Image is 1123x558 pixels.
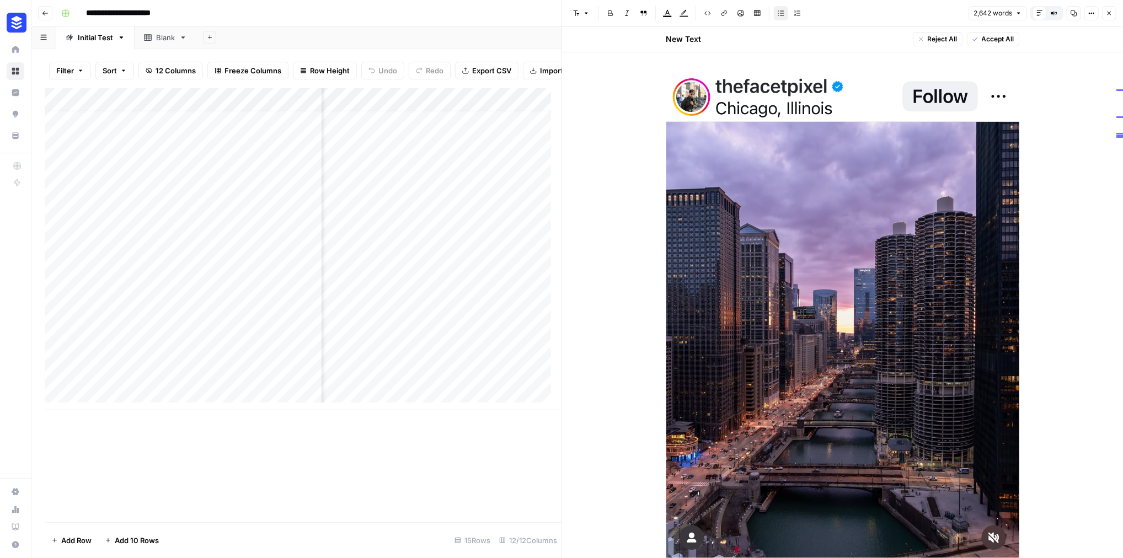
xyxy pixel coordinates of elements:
button: Help + Support [7,536,24,554]
a: Home [7,41,24,58]
span: Redo [426,65,443,76]
a: Settings [7,483,24,501]
div: Blank [156,32,175,43]
a: Browse [7,62,24,80]
div: 12/12 Columns [495,532,561,549]
span: Import CSV [540,65,580,76]
span: 12 Columns [156,65,196,76]
a: Initial Test [56,26,135,49]
span: Reject All [928,34,958,44]
button: 2,642 words [969,6,1027,20]
span: Freeze Columns [224,65,281,76]
button: Export CSV [455,62,518,79]
a: Usage [7,501,24,518]
span: Undo [378,65,397,76]
button: Import CSV [523,62,587,79]
span: Add 10 Rows [115,535,159,546]
a: Your Data [7,127,24,144]
img: Buffer Logo [7,13,26,33]
h2: New Text [666,34,702,45]
button: Add Row [45,532,98,549]
span: Sort [103,65,117,76]
span: Row Height [310,65,350,76]
button: Add 10 Rows [98,532,165,549]
div: 15 Rows [450,532,495,549]
button: 12 Columns [138,62,203,79]
a: Opportunities [7,105,24,123]
button: Undo [361,62,404,79]
button: Sort [95,62,134,79]
button: Row Height [293,62,357,79]
button: Reject All [913,32,962,46]
span: Filter [56,65,74,76]
span: Export CSV [472,65,511,76]
button: Freeze Columns [207,62,288,79]
span: 2,642 words [974,8,1012,18]
a: Insights [7,84,24,101]
span: Accept All [982,34,1014,44]
button: Workspace: Buffer [7,9,24,36]
a: Learning Hub [7,518,24,536]
span: Add Row [61,535,92,546]
a: Blank [135,26,196,49]
button: Redo [409,62,451,79]
div: Initial Test [78,32,113,43]
button: Filter [49,62,91,79]
button: Accept All [967,32,1019,46]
